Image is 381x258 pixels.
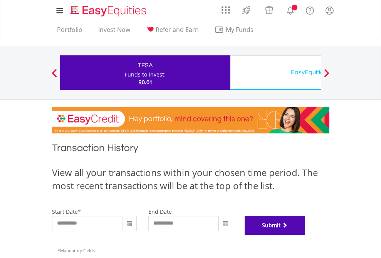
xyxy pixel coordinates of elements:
[156,25,199,34] span: Refer and Earn
[215,25,265,35] span: My Funds
[47,73,62,80] button: Previous
[95,26,133,38] a: Invest Now
[280,2,300,17] a: Notifications
[52,166,329,193] div: View all your transactions within your chosen time period. The most recent transactions will be a...
[263,4,275,16] img: vouchers-v2.svg
[58,248,95,253] span: Mandatory Fields
[52,208,78,215] label: start date
[54,26,86,38] a: Portfolio
[52,107,329,133] img: EasyCredit Promotion Banner
[143,26,202,38] a: Refer and Earn
[65,60,226,71] div: TFSA
[148,208,172,215] label: end date
[52,141,329,158] h1: Transaction History
[245,216,305,235] button: Submit
[258,2,280,16] a: Vouchers
[217,2,235,14] a: AppsGrid
[300,2,320,17] a: FAQ's and Support
[69,5,149,17] img: EasyEquities_Logo.png
[67,2,149,17] a: Home page
[125,71,166,78] div: Funds to invest:
[240,4,253,16] img: thrive-v2.svg
[319,73,334,80] button: Next
[320,2,339,19] a: My Profile
[138,78,153,86] span: R0.01
[222,6,230,14] img: grid-menu-icon.svg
